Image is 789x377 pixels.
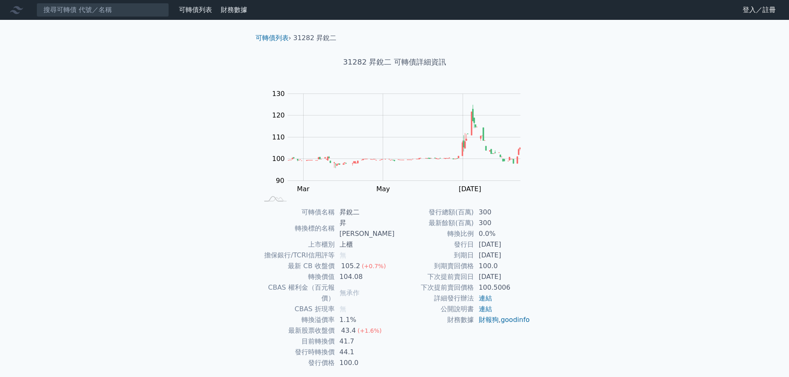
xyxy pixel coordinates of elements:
span: (+0.7%) [362,263,386,269]
span: 無承作 [340,289,360,297]
tspan: [DATE] [459,185,481,193]
td: 詳細發行辦法 [395,293,474,304]
td: 上櫃 [335,239,395,250]
tspan: 100 [272,155,285,163]
a: 可轉債列表 [256,34,289,42]
td: 轉換溢價率 [259,315,335,325]
tspan: 110 [272,133,285,141]
td: 發行總額(百萬) [395,207,474,218]
td: 轉換比例 [395,228,474,239]
td: CBAS 權利金（百元報價） [259,282,335,304]
tspan: 130 [272,90,285,98]
div: 105.2 [340,261,362,271]
tspan: 120 [272,111,285,119]
td: 公開說明書 [395,304,474,315]
a: 可轉債列表 [179,6,212,14]
tspan: Mar [297,185,310,193]
td: 100.5006 [474,282,531,293]
td: 昇[PERSON_NAME] [335,218,395,239]
td: 100.0 [335,358,395,368]
g: Chart [268,90,533,210]
td: 下次提前賣回價格 [395,282,474,293]
a: goodinfo [501,316,530,324]
td: 最新餘額(百萬) [395,218,474,228]
input: 搜尋可轉債 代號／名稱 [36,3,169,17]
td: 發行價格 [259,358,335,368]
td: , [474,315,531,325]
td: 300 [474,218,531,228]
a: 財報狗 [479,316,499,324]
div: 43.4 [340,325,358,336]
td: 300 [474,207,531,218]
span: (+1.6%) [357,327,381,334]
td: 上市櫃別 [259,239,335,250]
td: 發行時轉換價 [259,347,335,358]
td: 下次提前賣回日 [395,271,474,282]
td: 昇銳二 [335,207,395,218]
td: 到期日 [395,250,474,261]
td: 0.0% [474,228,531,239]
li: › [256,33,291,43]
a: 連結 [479,305,492,313]
td: 發行日 [395,239,474,250]
td: 目前轉換價 [259,336,335,347]
td: 轉換標的名稱 [259,218,335,239]
td: [DATE] [474,271,531,282]
td: 可轉債名稱 [259,207,335,218]
td: 轉換價值 [259,271,335,282]
tspan: 90 [276,177,284,185]
h1: 31282 昇銳二 可轉債詳細資訊 [249,56,540,68]
td: [DATE] [474,250,531,261]
a: 登入／註冊 [736,3,782,17]
td: 100.0 [474,261,531,271]
td: 到期賣回價格 [395,261,474,271]
td: [DATE] [474,239,531,250]
td: 41.7 [335,336,395,347]
span: 無 [340,251,346,259]
tspan: May [376,185,390,193]
td: 104.08 [335,271,395,282]
td: 財務數據 [395,315,474,325]
td: 最新 CB 收盤價 [259,261,335,271]
span: 無 [340,305,346,313]
td: 擔保銀行/TCRI信用評等 [259,250,335,261]
li: 31282 昇銳二 [293,33,336,43]
td: 最新股票收盤價 [259,325,335,336]
td: CBAS 折現率 [259,304,335,315]
td: 44.1 [335,347,395,358]
td: 1.1% [335,315,395,325]
a: 連結 [479,294,492,302]
a: 財務數據 [221,6,247,14]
